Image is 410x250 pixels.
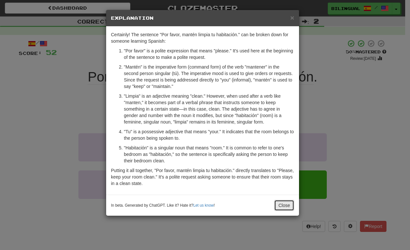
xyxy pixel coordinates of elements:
[274,200,294,211] button: Close
[290,14,294,21] span: ×
[290,14,294,21] button: Close
[111,203,215,208] small: In beta. Generated by ChatGPT. Like it? Hate it? !
[111,167,294,187] p: Putting it all together, "Por favor, mantén limpia tu habitación." directly translates to "Please...
[124,145,294,164] p: "Habitación" is a singular noun that means "room." It is common to refer to one's bedroom as "hab...
[111,31,294,44] p: Certainly! The sentence "Por favor, mantén limpia tu habitación." can be broken down for someone ...
[111,15,294,21] h5: Explanation
[124,48,294,60] p: "Por favor" is a polite expression that means "please." It's used here at the beginning of the se...
[124,128,294,141] p: "Tu" is a possessive adjective that means "your." It indicates that the room belongs to the perso...
[193,203,214,208] a: Let us know
[124,64,294,90] p: "Mantén" is the imperative form (command form) of the verb "mantener" in the second person singul...
[124,93,294,125] p: "Limpia" is an adjective meaning "clean." However, when used after a verb like "manten," it becom...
